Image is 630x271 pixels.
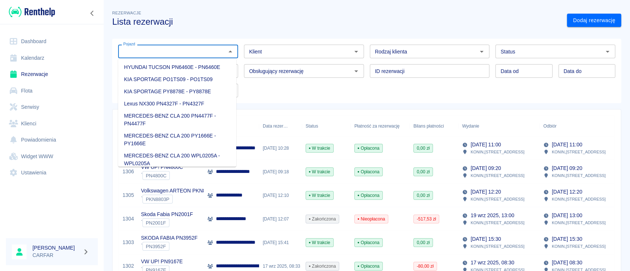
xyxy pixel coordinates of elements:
[495,64,552,78] input: DD.MM.YYYY
[355,192,382,199] span: Opłacona
[259,184,302,207] div: [DATE] 12:10
[6,50,98,66] a: Kalendarz
[6,6,55,18] a: Renthelp logo
[471,141,501,149] p: [DATE] 11:00
[118,150,236,170] li: MERCEDES-BENZ CLA 200 WPL0205A - WPL0205A
[552,164,582,172] p: [DATE] 09:20
[471,164,501,172] p: [DATE] 09:20
[479,121,489,131] button: Sort
[143,244,169,249] span: PN3952F
[118,73,236,86] li: KIA SPORTAGE PO1TS09 - PO1TS09
[123,215,134,223] a: 1304
[557,121,567,131] button: Sort
[141,242,197,251] div: `
[351,116,410,136] div: Płatność za rezerwację
[355,145,382,152] span: Opłacona
[118,86,236,98] li: KIA SPORTAGE PY8878E - PY8878E
[141,195,218,204] div: `
[413,116,444,136] div: Bilans płatności
[143,173,169,178] span: PN4800C
[32,244,80,251] h6: [PERSON_NAME]
[6,164,98,181] a: Ustawienia
[118,130,236,150] li: MERCEDES-BENZ CLA 200 PY1666E - PY1666E
[123,239,134,246] a: 1303
[32,251,80,259] p: CARFAR
[118,98,236,110] li: Lexus NX300 PN4327F - PN4327F
[471,188,501,196] p: [DATE] 12:20
[118,110,236,130] li: MERCEDES-BENZ CLA 200 PN4477F - PN4477F
[6,115,98,132] a: Klienci
[302,116,351,136] div: Status
[288,121,298,131] button: Sort
[552,141,582,149] p: [DATE] 11:00
[306,239,333,246] span: W trakcie
[558,64,615,78] input: DD.MM.YYYY
[414,263,437,270] span: -80,00 zł
[414,168,433,175] span: 0,00 zł
[414,216,439,222] span: -517,53 zł
[112,17,561,27] h3: Lista rezerwacji
[355,263,382,270] span: Opłacona
[263,116,288,136] div: Data rezerwacji
[552,188,582,196] p: [DATE] 12:20
[410,116,458,136] div: Bilans płatności
[87,8,98,18] button: Zwiń nawigację
[143,220,169,226] span: PN2001F
[471,243,524,250] p: KONIN , [STREET_ADDRESS]
[141,234,197,242] p: SKODA FABIA PN3952F
[306,145,333,152] span: W trakcie
[6,83,98,99] a: Flota
[351,46,361,57] button: Otwórz
[141,218,193,227] div: `
[143,197,172,202] span: PKN8803P
[552,219,606,226] p: KONIN , [STREET_ADDRESS]
[306,192,333,199] span: W trakcie
[259,160,302,184] div: [DATE] 09:18
[6,99,98,115] a: Serwisy
[141,211,193,218] p: Skoda Fabia PN2001F
[458,116,540,136] div: Wydanie
[351,66,361,76] button: Otwórz
[6,33,98,50] a: Dashboard
[414,239,433,246] span: 0,00 zł
[225,46,235,57] button: Zamknij
[355,216,388,222] span: Nieopłacona
[306,263,339,270] span: Zakończona
[118,61,236,73] li: HYUNDAI TUCSON PN6460E - PN6460E
[6,66,98,83] a: Rezerwacje
[567,14,621,27] a: Dodaj rezerwację
[471,219,524,226] p: KONIN , [STREET_ADDRESS]
[471,235,501,243] p: [DATE] 15:30
[141,187,218,195] p: Volkswagen ARTEON PKN8803P
[204,116,259,136] div: Klient
[123,262,134,270] a: 1302
[414,145,433,152] span: 0,00 zł
[552,259,582,267] p: [DATE] 08:30
[471,172,524,179] p: KONIN , [STREET_ADDRESS]
[306,168,333,175] span: W trakcie
[552,196,606,202] p: KONIN , [STREET_ADDRESS]
[123,191,134,199] a: 1305
[471,212,514,219] p: 19 wrz 2025, 13:00
[462,116,479,136] div: Wydanie
[476,46,487,57] button: Otwórz
[552,149,606,155] p: KONIN , [STREET_ADDRESS]
[306,216,339,222] span: Zakończona
[552,235,582,243] p: [DATE] 15:30
[9,6,55,18] img: Renthelp logo
[123,41,135,47] label: Pojazd
[552,172,606,179] p: KONIN , [STREET_ADDRESS]
[259,231,302,254] div: [DATE] 15:41
[552,243,606,250] p: KONIN , [STREET_ADDRESS]
[540,116,621,136] div: Odbiór
[259,136,302,160] div: [DATE] 10:28
[112,11,141,15] span: Rezerwacje
[355,168,382,175] span: Opłacona
[6,132,98,148] a: Powiadomienia
[123,168,134,176] a: 1306
[602,46,613,57] button: Otwórz
[355,239,382,246] span: Opłacona
[543,116,557,136] div: Odbiór
[354,116,400,136] div: Płatność za rezerwację
[471,259,514,267] p: 17 wrz 2025, 08:30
